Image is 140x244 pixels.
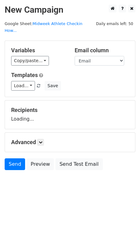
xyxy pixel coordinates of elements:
a: Preview [27,158,54,170]
h5: Variables [11,47,65,54]
h2: New Campaign [5,5,135,15]
button: Save [45,81,61,91]
a: Copy/paste... [11,56,49,66]
a: Daily emails left: 50 [94,21,135,26]
h5: Email column [75,47,129,54]
a: Midweek Athlete Checkin How... [5,21,82,33]
a: Load... [11,81,35,91]
small: Google Sheet: [5,21,82,33]
div: Loading... [11,107,129,123]
a: Templates [11,72,38,78]
h5: Advanced [11,139,129,146]
a: Send [5,158,25,170]
a: Send Test Email [55,158,103,170]
h5: Recipients [11,107,129,113]
span: Daily emails left: 50 [94,20,135,27]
